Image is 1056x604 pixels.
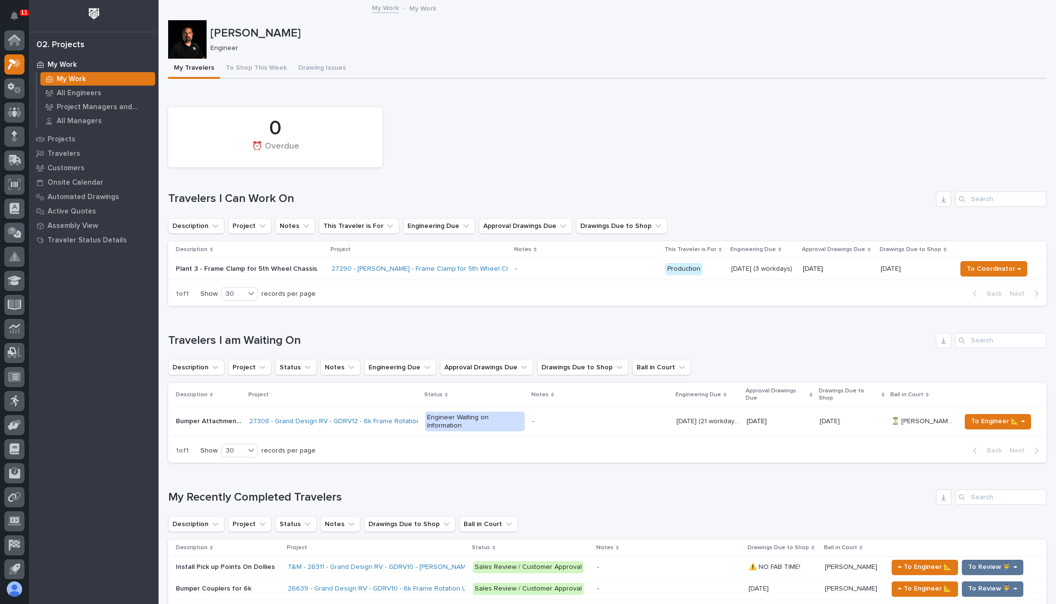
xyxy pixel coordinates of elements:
p: Project [248,390,269,400]
span: Back [981,289,1002,298]
button: Notes [275,218,315,234]
a: All Engineers [37,86,159,100]
p: Bumper Attachments [176,415,244,426]
button: Status [275,516,317,532]
a: Projects [29,132,159,146]
button: Project [228,516,271,532]
div: Sales Review / Customer Approval [473,561,584,573]
p: Approval Drawings Due [802,244,865,255]
p: Bumper Couplers for 6k [176,583,253,593]
button: Next [1006,289,1046,298]
p: 1 of 1 [168,282,196,306]
a: Onsite Calendar [29,175,159,189]
div: 30 [222,289,245,299]
p: Show [200,447,218,455]
div: Production [665,263,702,275]
p: All Managers [57,117,102,126]
p: This Traveler is For [664,244,716,255]
p: Plant 3 - Frame Clamp for 5th Wheel Chassis [176,265,324,273]
button: Engineering Due [403,218,475,234]
p: Description [176,244,208,255]
p: Show [200,290,218,298]
p: Install Pick up Points On Dollies [176,561,277,571]
input: Search [955,191,1046,207]
tr: Plant 3 - Frame Clamp for 5th Wheel Chassis27290 - [PERSON_NAME] - Frame Clamp for 5th Wheel Chas... [168,258,1046,280]
button: Drawing Issues [293,59,352,79]
a: Assembly View [29,218,159,233]
p: records per page [261,447,316,455]
p: Description [176,542,208,553]
p: Active Quotes [48,207,96,216]
p: Onsite Calendar [48,178,103,187]
div: Engineer Waiting on Information [425,412,525,432]
button: users-avatar [4,579,25,599]
button: Project [228,360,271,375]
p: ⚠️ NO FAB TIME! [749,561,802,571]
p: My Work [409,2,436,13]
button: Drawings Due to Shop [576,218,667,234]
p: Project [331,244,351,255]
p: Ball in Court [890,390,923,400]
a: My Work [37,72,159,86]
p: Drawings Due to Shop [748,542,809,553]
button: To Engineer 📐 → [965,414,1031,429]
p: Assembly View [48,222,98,230]
p: [DATE] [749,583,771,593]
p: [PERSON_NAME] [210,26,1043,40]
h1: My Recently Completed Travelers [168,491,932,504]
tr: Install Pick up Points On DolliesInstall Pick up Points On Dollies T&M - 26311 - Grand Design RV ... [168,556,1046,578]
p: Project Managers and Engineers [57,103,151,112]
button: Project [228,218,271,234]
div: - [532,417,534,426]
p: My Work [48,61,77,69]
button: Ball in Court [632,360,691,375]
span: ← To Engineer 📐 [898,561,952,573]
button: ← To Engineer 📐 [892,581,958,597]
p: Status [472,542,490,553]
button: Notifications [4,6,25,26]
p: Travelers [48,150,80,158]
p: Description [176,390,208,400]
button: This Traveler is For [319,218,399,234]
p: Engineering Due [675,390,721,400]
div: ⏰ Overdue [184,141,366,162]
img: Workspace Logo [85,5,103,23]
p: Traveler Status Details [48,236,127,245]
input: Search [955,333,1046,348]
span: Next [1009,446,1031,455]
button: Description [168,360,224,375]
span: ← To Engineer 📐 [898,583,952,594]
a: My Work [29,57,159,72]
tr: Bumper Couplers for 6kBumper Couplers for 6k 26639 - Grand Design RV - GDRV10 - 6k Frame Rotation... [168,578,1046,600]
button: Ball in Court [459,516,518,532]
p: ⏳ [PERSON_NAME] [891,415,955,426]
button: Approval Drawings Due [440,360,533,375]
p: 11 [21,9,27,16]
a: 26639 - Grand Design RV - GDRV10 - 6k Frame Rotation Unit [288,585,474,593]
p: [DATE] (3 workdays) [731,265,795,273]
p: Project [287,542,307,553]
p: Notes [514,244,531,255]
button: Description [168,218,224,234]
p: [DATE] [881,263,903,273]
a: Travelers [29,146,159,161]
span: To Engineer 📐 → [971,415,1025,427]
a: Customers [29,161,159,175]
p: Automated Drawings [48,193,119,201]
p: 1 of 1 [168,439,196,463]
div: Notifications11 [12,12,25,27]
button: Back [965,446,1006,455]
button: Description [168,516,224,532]
button: Notes [320,360,360,375]
tr: Bumper AttachmentsBumper Attachments 27308 - Grand Design RV - GDRV12 - 6k Frame Rotation Unit En... [168,407,1046,437]
p: Notes [531,390,549,400]
div: Search [955,490,1046,505]
p: My Work [57,75,86,84]
div: 0 [184,116,366,140]
a: 27308 - Grand Design RV - GDRV12 - 6k Frame Rotation Unit [249,417,434,426]
a: Automated Drawings [29,189,159,204]
p: [DATE] [803,265,873,273]
span: To Review 👨‍🏭 → [968,561,1017,573]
